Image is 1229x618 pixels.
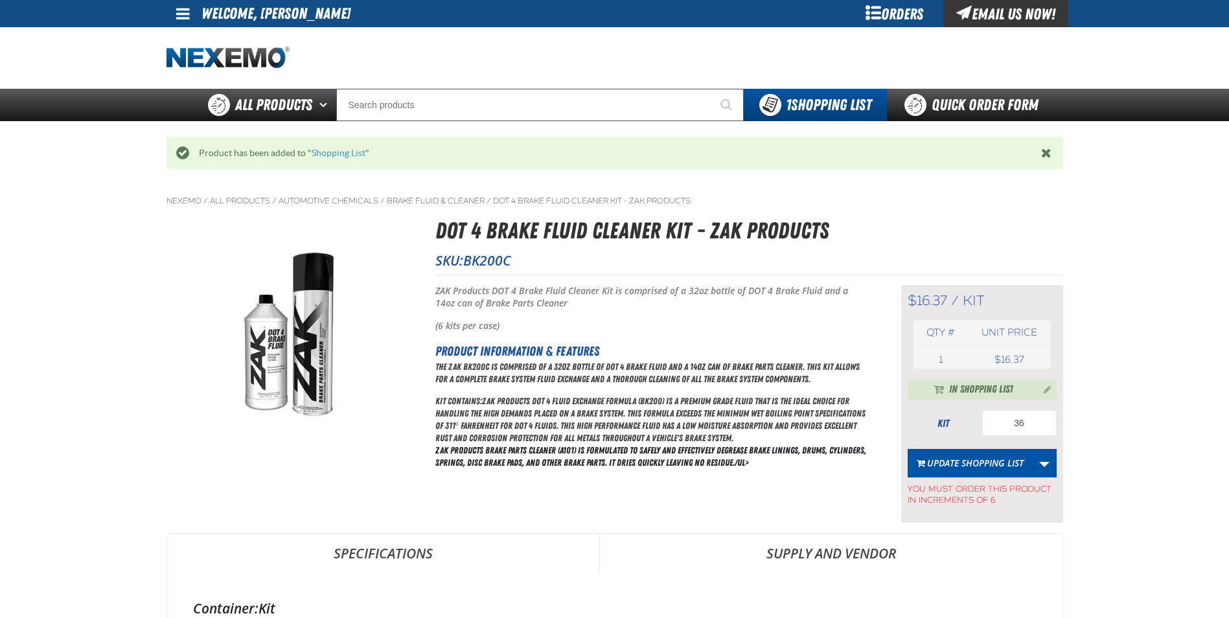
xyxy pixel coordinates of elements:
p: ZAK Products DOT 4 Brake Fluid Cleaner Kit is comprised of a 32oz bottle of DOT 4 Brake Fluid and... [435,285,869,310]
img: DOT 4 Brake Fluid Cleaner Kit - ZAK Products [167,240,412,429]
th: Unit price [968,321,1050,345]
span: / [203,196,208,206]
a: Shopping List [312,148,365,158]
button: Open All Products pages [315,89,336,121]
label: Container: [193,599,258,617]
a: Brake Fluid & Cleaner [387,196,485,206]
span: $16.37 [908,292,947,309]
a: Automotive Chemicals [279,196,378,206]
span: kit [963,292,985,309]
span: You must order this product in increments of 6 [908,477,1057,506]
div: Product has been added to " " [189,147,1041,159]
span: BK200C [463,251,511,269]
button: You have 1 Shopping List. Open to view details [744,89,887,121]
a: More Actions [1032,449,1057,477]
a: DOT 4 Brake Fluid Cleaner Kit - ZAK Products [493,196,691,206]
a: Quick Order Form [887,89,1062,121]
div: ZAK Products Brake Parts Cleaner (A101) is formulated to safely and effectively degrease brake li... [435,361,869,469]
a: Home [167,47,290,69]
h1: DOT 4 Brake Fluid Cleaner Kit - ZAK Products [435,214,1063,248]
th: Qty # [913,321,969,345]
button: Close the Notification [1038,143,1057,163]
span: 1 [939,354,943,365]
div: Kit [193,599,1037,617]
span: / [951,292,959,309]
span: / [487,196,491,206]
span: Shopping List [786,96,871,114]
div: kit [908,417,979,431]
a: Nexemo [167,196,201,206]
p: Kit contains:ZAK Products DOT 4 Fluid Exchange Formula (BK200) is a premium grade fluid that is t... [435,395,869,444]
button: Start Searching [711,89,744,121]
strong: 1 [786,96,791,114]
button: Manage current product in the Shopping List [1033,381,1054,396]
span: All Products [235,93,312,117]
h2: Product Information & Features [435,341,869,361]
input: Product Quantity [982,410,1057,436]
p: The ZAK BK200C is comprised of a 32oz bottle of DOT 4 Brake Fluid and a 14oz can of Brake Parts C... [435,361,869,385]
a: All Products [210,196,270,206]
p: (6 kits per case) [435,320,869,332]
a: Specifications [167,534,599,573]
img: Nexemo logo [167,47,290,69]
span: / [380,196,385,206]
nav: Breadcrumbs [167,196,1063,206]
a: Supply and Vendor [600,534,1062,573]
span: In Shopping List [949,382,1013,398]
button: Update Shopping List [908,449,1033,477]
span: / [272,196,277,206]
td: $16.37 [968,350,1050,369]
p: SKU: [435,251,1063,269]
input: Search [336,89,744,121]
